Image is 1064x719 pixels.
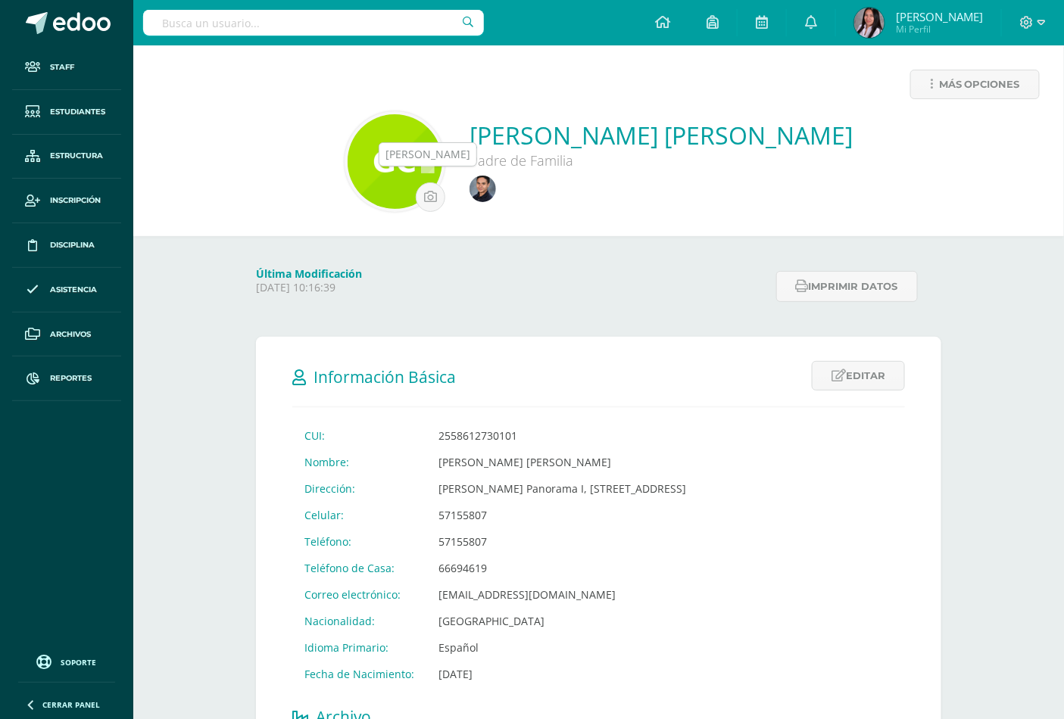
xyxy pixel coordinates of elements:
[385,147,470,162] div: [PERSON_NAME]
[292,581,426,608] td: Correo electrónico:
[426,449,698,475] td: [PERSON_NAME] [PERSON_NAME]
[292,422,426,449] td: CUI:
[426,422,698,449] td: 2558612730101
[256,281,767,294] p: [DATE] 10:16:39
[426,555,698,581] td: 66694619
[939,70,1020,98] span: Más opciones
[61,657,97,668] span: Soporte
[256,266,767,281] h4: Última Modificación
[470,176,496,202] img: 80e36ff8fcd11d328f404d8bf550a5da.png
[12,313,121,357] a: Archivos
[50,195,101,207] span: Inscripción
[50,106,105,118] span: Estudiantes
[292,502,426,528] td: Celular:
[50,284,97,296] span: Asistencia
[426,581,698,608] td: [EMAIL_ADDRESS][DOMAIN_NAME]
[12,90,121,135] a: Estudiantes
[292,528,426,555] td: Teléfono:
[50,328,91,341] span: Archivos
[12,135,121,179] a: Estructura
[470,119,853,151] a: [PERSON_NAME] [PERSON_NAME]
[42,699,100,710] span: Cerrar panel
[292,634,426,661] td: Idioma Primario:
[426,608,698,634] td: [GEOGRAPHIC_DATA]
[776,271,918,302] button: Imprimir datos
[470,151,853,170] div: Padre de Familia
[426,502,698,528] td: 57155807
[50,61,74,73] span: Staff
[910,70,1040,99] a: Más opciones
[426,661,698,687] td: [DATE]
[348,114,442,209] img: 6c3eefab5541eb0b1750fc0d02661bd9.png
[292,475,426,502] td: Dirección:
[292,555,426,581] td: Teléfono de Casa:
[426,528,698,555] td: 57155807
[896,23,983,36] span: Mi Perfil
[292,608,426,634] td: Nacionalidad:
[12,223,121,268] a: Disciplina
[292,661,426,687] td: Fecha de Nacimiento:
[50,372,92,384] span: Reportes
[426,634,698,661] td: Español
[143,10,484,36] input: Busca un usuario...
[18,651,115,671] a: Soporte
[50,239,95,251] span: Disciplina
[50,150,103,162] span: Estructura
[896,9,983,24] span: [PERSON_NAME]
[12,45,121,90] a: Staff
[812,361,905,391] a: Editar
[854,8,885,38] img: 1c4a8e29229ca7cba10d259c3507f649.png
[426,475,698,502] td: [PERSON_NAME] Panorama I, [STREET_ADDRESS]
[12,268,121,313] a: Asistencia
[12,179,121,223] a: Inscripción
[292,449,426,475] td: Nombre:
[12,356,121,401] a: Reportes
[314,366,456,388] span: Información Básica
